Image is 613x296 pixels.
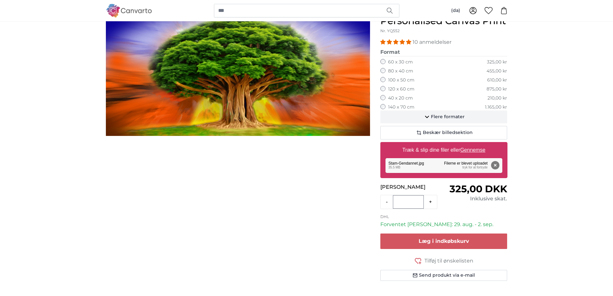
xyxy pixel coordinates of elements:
[423,129,473,136] span: Beskær billedsektion
[424,257,473,265] span: Tilføj til ønskelisten
[460,147,485,153] u: Gennemse
[487,68,507,74] div: 455,00 kr
[381,196,393,208] button: -
[444,195,507,203] div: Inklusive skat.
[380,110,507,123] button: Flere formater
[388,95,413,101] label: 40 x 20 cm
[388,86,414,92] label: 120 x 60 cm
[485,104,507,110] div: 1.165,00 kr
[380,257,507,265] button: Tilføj til ønskelisten
[487,59,507,65] div: 325,00 kr
[380,234,507,249] button: Læg i indkøbskurv
[424,196,437,208] button: +
[419,238,469,244] span: Læg i indkøbskurv
[380,48,507,56] legend: Format
[380,183,444,191] p: [PERSON_NAME]
[106,4,152,17] img: Canvarto
[446,5,465,16] button: (da)
[388,77,414,83] label: 100 x 50 cm
[380,221,507,228] p: Forventet [PERSON_NAME]: 29. aug. - 2. sep.
[380,28,400,33] span: Nr. YQ552
[400,144,488,157] label: Træk & slip dine filer eller
[431,114,465,120] span: Flere formater
[413,39,451,45] span: 10 anmeldelser
[487,86,507,92] div: 875,00 kr
[380,126,507,139] button: Beskær billedsektion
[388,59,413,65] label: 60 x 30 cm
[450,183,507,195] span: 325,00 DKK
[380,270,507,281] button: Send produkt via e-mail
[380,214,507,219] p: DHL
[106,4,370,136] img: personalised-canvas-print
[106,4,370,136] div: 1 of 1
[380,39,413,45] span: 5.00 stars
[388,104,414,110] label: 140 x 70 cm
[487,77,507,83] div: 610,00 kr
[388,68,413,74] label: 80 x 40 cm
[488,95,507,101] div: 210,00 kr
